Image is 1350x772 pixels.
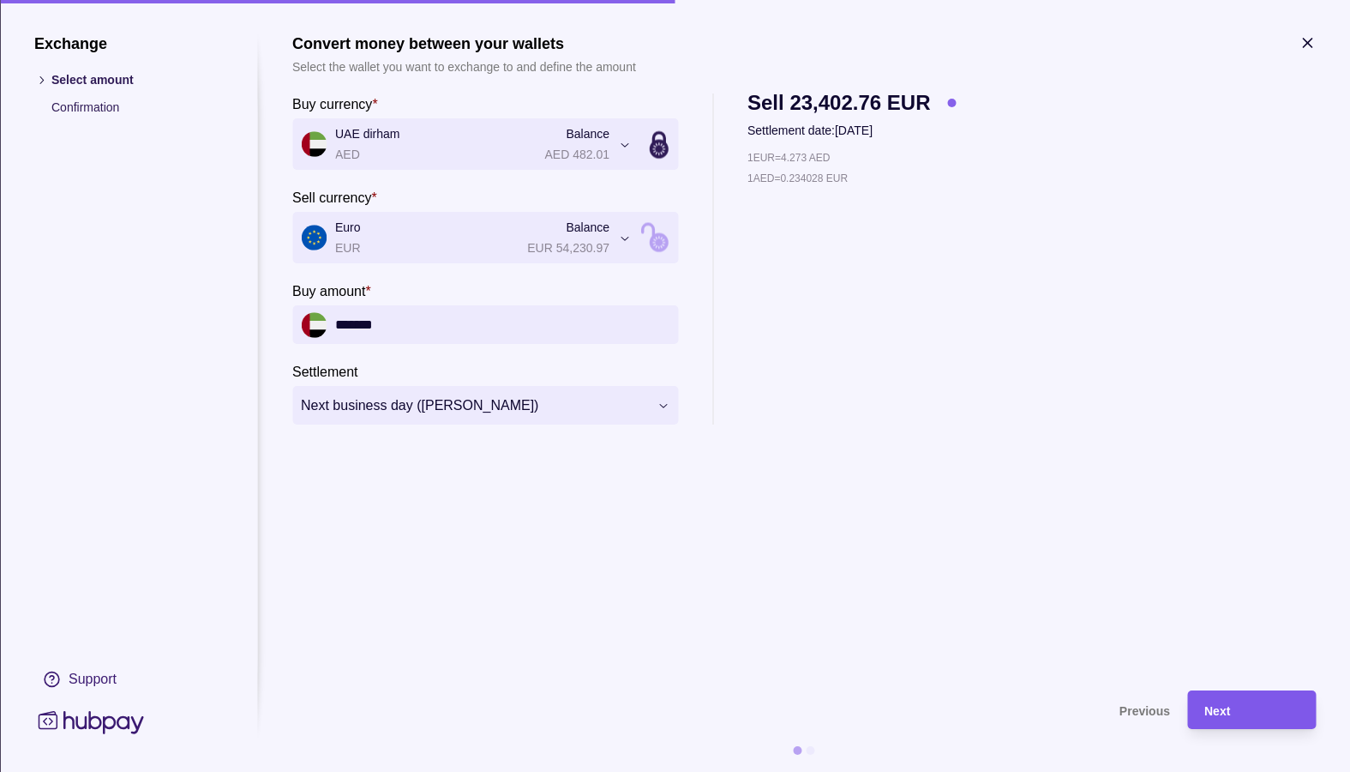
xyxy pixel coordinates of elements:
p: Settlement [292,365,357,379]
label: Sell currency [292,187,377,208]
a: Support [34,661,223,697]
h1: Exchange [34,34,223,53]
p: Buy currency [292,97,372,112]
p: Select amount [51,70,223,89]
p: Settlement date: [DATE] [747,121,957,140]
p: Confirmation [51,98,223,117]
span: Sell 23,402.76 EUR [747,93,931,112]
span: Next [1204,704,1230,718]
input: amount [335,305,669,344]
p: Sell currency [292,190,371,205]
label: Buy currency [292,93,378,114]
div: Support [69,670,117,689]
h1: Convert money between your wallets [292,34,636,53]
label: Settlement [292,361,357,382]
span: Previous [1119,704,1170,718]
img: ae [301,312,327,338]
p: 1 AED = 0.234028 EUR [747,169,848,188]
label: Buy amount [292,280,371,301]
button: Previous [292,691,1170,729]
p: 1 EUR = 4.273 AED [747,148,830,167]
button: Next [1187,691,1316,729]
p: Select the wallet you want to exchange to and define the amount [292,57,636,76]
p: Buy amount [292,284,365,299]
